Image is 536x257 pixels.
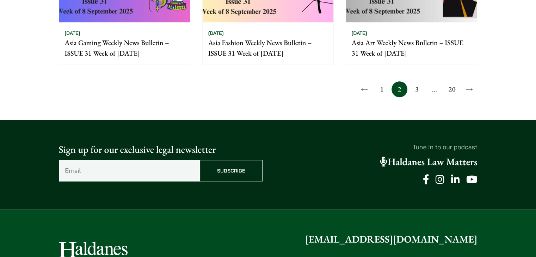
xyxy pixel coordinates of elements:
nav: Posts pagination [59,81,478,97]
p: Sign up for our exclusive legal newsletter [59,142,263,157]
a: 20 [444,81,460,97]
span: … [426,81,442,97]
span: 2 [392,81,407,97]
a: → [462,81,478,97]
time: [DATE] [65,30,80,36]
a: [EMAIL_ADDRESS][DOMAIN_NAME] [305,233,478,246]
p: Asia Art Weekly News Bulletin – ISSUE 31 Week of [DATE] [352,37,471,58]
p: Tune in to our podcast [274,142,478,152]
a: 1 [374,81,390,97]
a: ← [356,81,372,97]
p: Asia Gaming Weekly News Bulletin – ISSUE 31 Week of [DATE] [65,37,184,58]
a: Haldanes Law Matters [380,156,478,168]
p: Asia Fashion Weekly News Bulletin – ISSUE 31 Week of [DATE] [208,37,328,58]
input: Email [59,160,200,181]
a: 3 [409,81,425,97]
time: [DATE] [208,30,224,36]
time: [DATE] [352,30,367,36]
input: Subscribe [200,160,263,181]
